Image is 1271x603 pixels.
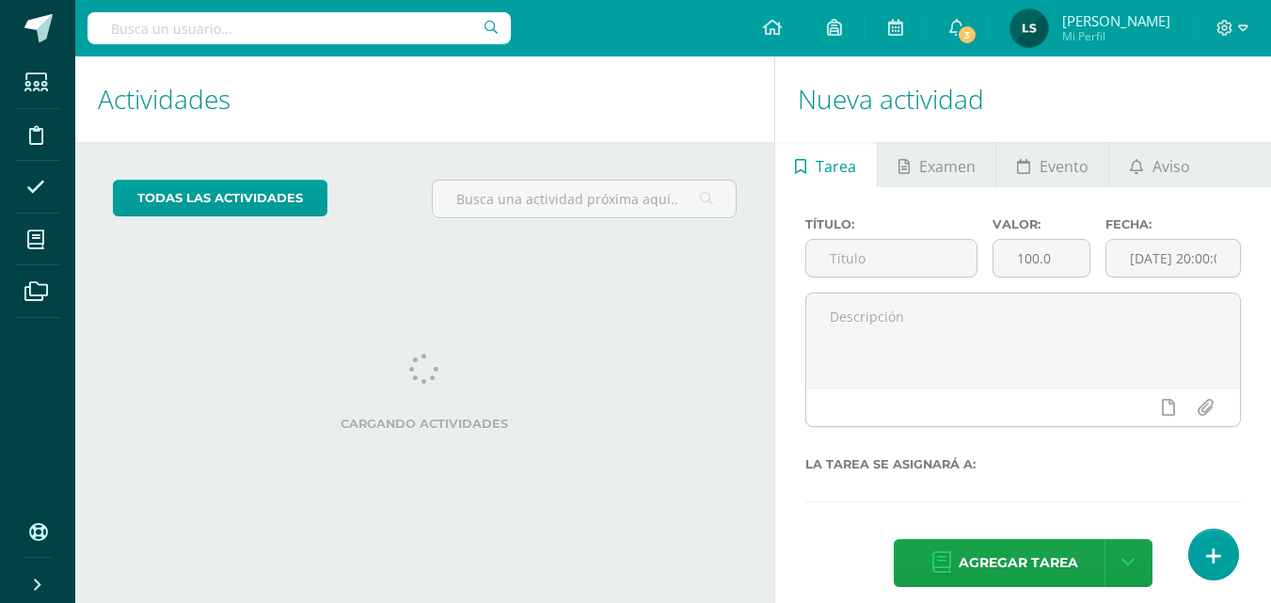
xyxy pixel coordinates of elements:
img: 5e2d56a31ecc6ee28f943e8f4757fc10.png [1010,9,1048,47]
span: Evento [1040,144,1088,189]
label: Cargando actividades [113,417,737,431]
h1: Actividades [98,56,752,142]
label: Título: [805,217,978,231]
span: Examen [919,144,976,189]
label: Valor: [993,217,1090,231]
a: Examen [878,142,995,187]
span: 3 [957,24,977,45]
a: Evento [996,142,1108,187]
a: Tarea [775,142,877,187]
span: Agregar tarea [959,540,1078,586]
a: todas las Actividades [113,180,327,216]
label: La tarea se asignará a: [805,457,1241,471]
h1: Nueva actividad [798,56,1248,142]
label: Fecha: [1105,217,1241,231]
input: Título [806,240,977,277]
input: Puntos máximos [993,240,1089,277]
input: Busca un usuario... [87,12,511,44]
span: Mi Perfil [1062,28,1170,44]
span: [PERSON_NAME] [1062,11,1170,30]
span: Tarea [816,144,856,189]
input: Busca una actividad próxima aquí... [433,181,735,217]
span: Aviso [1152,144,1190,189]
a: Aviso [1109,142,1210,187]
input: Fecha de entrega [1106,240,1240,277]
